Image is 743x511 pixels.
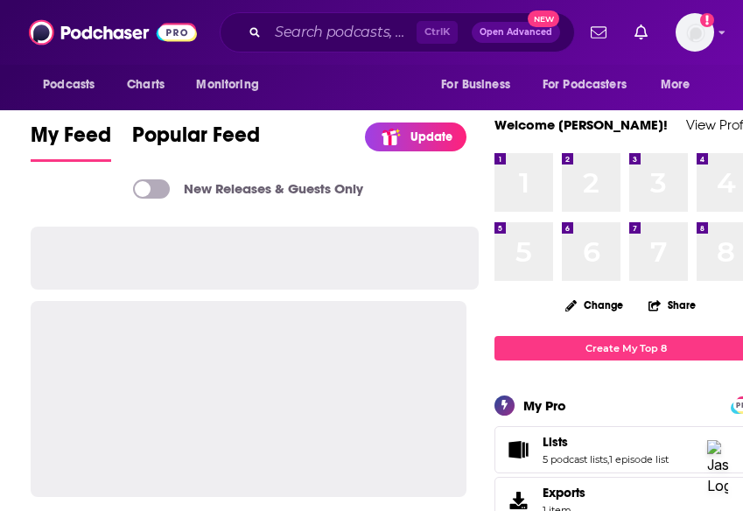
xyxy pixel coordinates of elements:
[676,13,714,52] img: User Profile
[648,68,712,101] button: open menu
[648,288,697,322] button: Share
[365,122,466,151] a: Update
[29,16,197,49] img: Podchaser - Follow, Share and Rate Podcasts
[127,73,165,97] span: Charts
[555,294,634,316] button: Change
[31,122,111,158] span: My Feed
[472,22,560,43] button: Open AdvancedNew
[584,17,613,47] a: Show notifications dropdown
[410,129,452,144] p: Update
[543,434,568,450] span: Lists
[132,122,260,158] span: Popular Feed
[543,453,607,465] a: 5 podcast lists
[184,68,281,101] button: open menu
[268,18,417,46] input: Search podcasts, credits, & more...
[132,122,260,162] a: Popular Feed
[528,10,559,27] span: New
[116,68,175,101] a: Charts
[661,73,690,97] span: More
[429,68,532,101] button: open menu
[543,73,627,97] span: For Podcasters
[627,17,655,47] a: Show notifications dropdown
[31,68,117,101] button: open menu
[480,28,552,37] span: Open Advanced
[543,485,585,500] span: Exports
[31,122,111,162] a: My Feed
[607,453,609,465] span: ,
[700,13,714,27] svg: Add a profile image
[531,68,652,101] button: open menu
[417,21,458,44] span: Ctrl K
[501,437,536,462] a: Lists
[676,13,714,52] button: Show profile menu
[43,73,95,97] span: Podcasts
[196,73,258,97] span: Monitoring
[609,453,669,465] a: 1 episode list
[220,12,575,52] div: Search podcasts, credits, & more...
[543,434,669,450] a: Lists
[676,13,714,52] span: Logged in as mmullin
[133,179,363,199] a: New Releases & Guests Only
[441,73,510,97] span: For Business
[523,397,566,414] div: My Pro
[494,116,668,133] a: Welcome [PERSON_NAME]!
